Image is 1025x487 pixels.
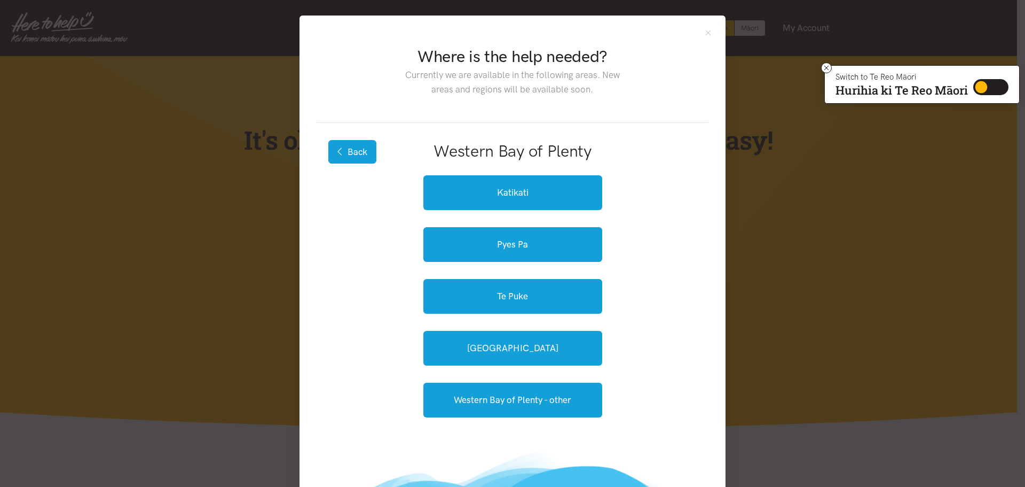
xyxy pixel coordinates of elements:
h2: Western Bay of Plenty [334,140,691,163]
button: Back [328,140,376,164]
p: Switch to Te Reo Māori [835,74,968,80]
a: Western Bay of Plenty - other [423,383,602,418]
h2: Where is the help needed? [397,45,628,68]
a: [GEOGRAPHIC_DATA] [423,331,602,366]
button: Close [704,28,713,37]
a: Katikati [423,175,602,210]
a: Pyes Pa [423,227,602,262]
p: Hurihia ki Te Reo Māori [835,86,968,95]
p: Currently we are available in the following areas. New areas and regions will be available soon. [397,68,628,97]
a: Te Puke [423,279,602,314]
